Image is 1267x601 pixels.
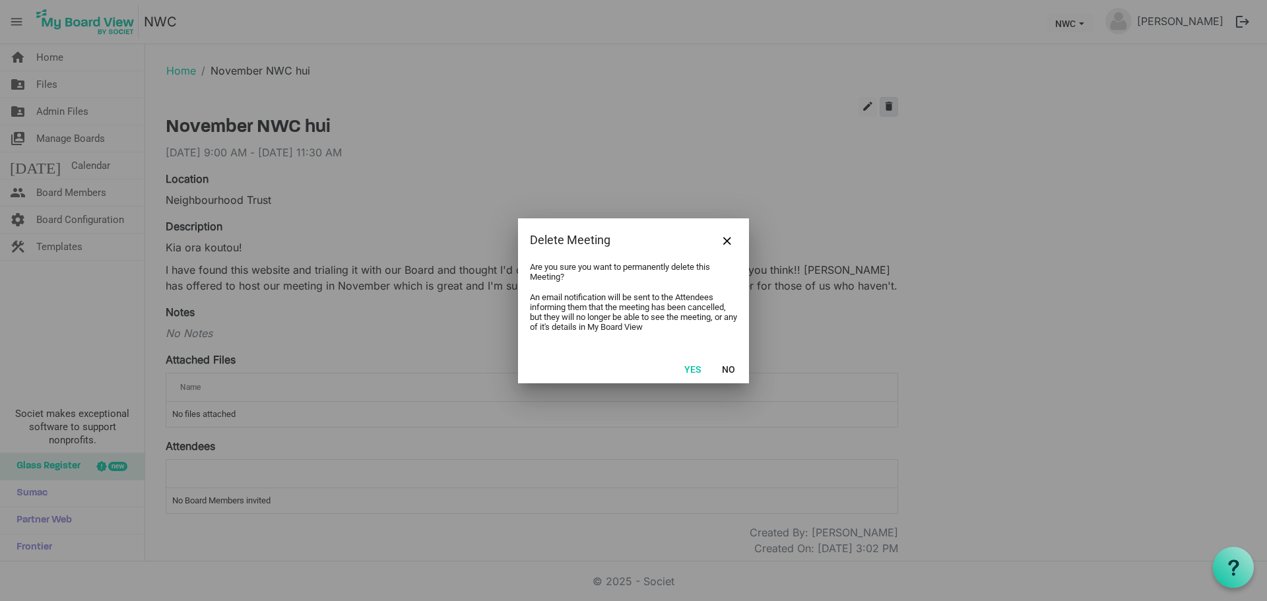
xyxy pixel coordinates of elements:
[530,262,737,282] p: Are you sure you want to permanently delete this Meeting?
[530,230,696,250] div: Delete Meeting
[717,230,737,250] button: Close
[676,360,709,378] button: Yes
[530,292,737,332] p: An email notification will be sent to the Attendees informing them that the meeting has been canc...
[713,360,744,378] button: No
